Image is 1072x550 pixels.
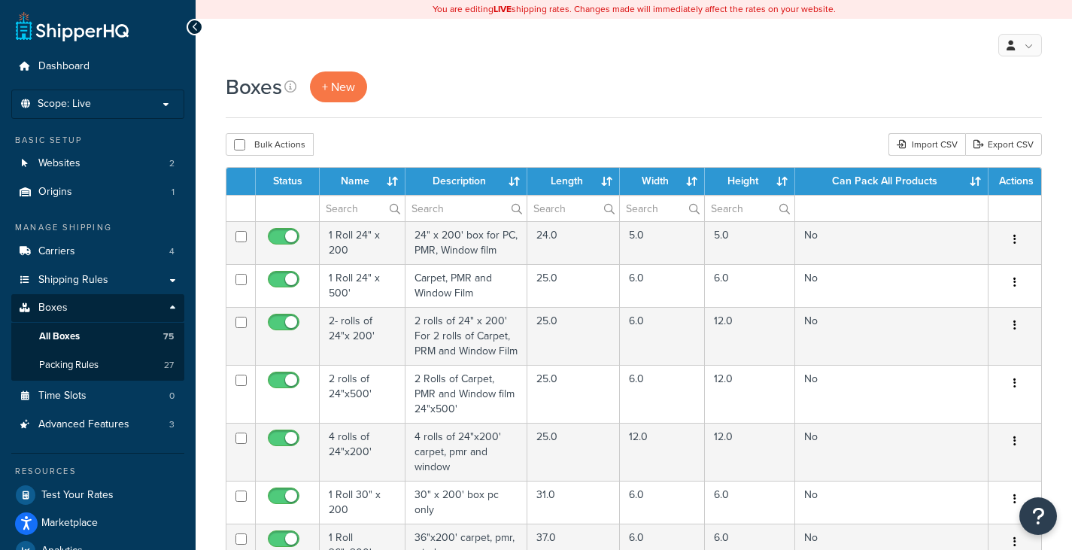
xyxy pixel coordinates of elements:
[11,465,184,478] div: Resources
[320,221,405,264] td: 1 Roll 24" x 200
[169,418,175,431] span: 3
[405,196,527,221] input: Search
[169,157,175,170] span: 2
[405,365,528,423] td: 2 Rolls of Carpet, PMR and Window film 24"x500'
[1019,497,1057,535] button: Open Resource Center
[39,359,99,372] span: Packing Rules
[38,186,72,199] span: Origins
[322,78,355,96] span: + New
[527,365,620,423] td: 25.0
[620,423,705,481] td: 12.0
[493,2,512,16] b: LIVE
[965,133,1042,156] a: Export CSV
[11,323,184,351] li: All Boxes
[11,411,184,439] li: Advanced Features
[620,481,705,524] td: 6.0
[705,168,796,195] th: Height : activate to sort column ascending
[320,196,405,221] input: Search
[226,72,282,102] h1: Boxes
[11,221,184,234] div: Manage Shipping
[169,390,175,403] span: 0
[320,264,405,307] td: 1 Roll 24" x 500'
[11,134,184,147] div: Basic Setup
[405,221,528,264] td: 24" x 200' box for PC, PMR, Window film
[320,365,405,423] td: 2 rolls of 24"x500'
[11,238,184,266] a: Carriers 4
[310,71,367,102] a: + New
[38,274,108,287] span: Shipping Rules
[705,365,796,423] td: 12.0
[11,150,184,178] li: Websites
[11,509,184,536] a: Marketplace
[11,482,184,509] a: Test Your Rates
[320,481,405,524] td: 1 Roll 30" x 200
[11,382,184,410] li: Time Slots
[41,489,114,502] span: Test Your Rates
[795,423,988,481] td: No
[527,423,620,481] td: 25.0
[11,238,184,266] li: Carriers
[405,481,528,524] td: 30" x 200' box pc only
[11,323,184,351] a: All Boxes 75
[705,307,796,365] td: 12.0
[11,178,184,206] li: Origins
[11,351,184,379] a: Packing Rules 27
[527,196,619,221] input: Search
[11,266,184,294] a: Shipping Rules
[11,294,184,322] a: Boxes
[11,294,184,380] li: Boxes
[39,330,80,343] span: All Boxes
[527,307,620,365] td: 25.0
[795,307,988,365] td: No
[620,307,705,365] td: 6.0
[620,196,704,221] input: Search
[41,517,98,530] span: Marketplace
[38,418,129,431] span: Advanced Features
[38,98,91,111] span: Scope: Live
[795,481,988,524] td: No
[38,60,90,73] span: Dashboard
[527,168,620,195] th: Length : activate to sort column ascending
[795,168,988,195] th: Can Pack All Products : activate to sort column ascending
[405,423,528,481] td: 4 rolls of 24"x200' carpet, pmr and window
[38,302,68,315] span: Boxes
[11,53,184,81] a: Dashboard
[172,186,175,199] span: 1
[888,133,965,156] div: Import CSV
[405,264,528,307] td: Carpet, PMR and Window Film
[320,423,405,481] td: 4 rolls of 24"x200'
[705,264,796,307] td: 6.0
[11,178,184,206] a: Origins 1
[38,390,87,403] span: Time Slots
[795,264,988,307] td: No
[164,359,174,372] span: 27
[11,382,184,410] a: Time Slots 0
[38,157,80,170] span: Websites
[16,11,129,41] a: ShipperHQ Home
[620,221,705,264] td: 5.0
[620,264,705,307] td: 6.0
[320,307,405,365] td: 2- rolls of 24"x 200'
[169,245,175,258] span: 4
[38,245,75,258] span: Carriers
[705,423,796,481] td: 12.0
[705,481,796,524] td: 6.0
[256,168,320,195] th: Status
[527,264,620,307] td: 25.0
[705,196,795,221] input: Search
[795,365,988,423] td: No
[527,481,620,524] td: 31.0
[988,168,1041,195] th: Actions
[705,221,796,264] td: 5.0
[11,351,184,379] li: Packing Rules
[405,168,528,195] th: Description : activate to sort column ascending
[405,307,528,365] td: 2 rolls of 24" x 200' For 2 rolls of Carpet, PRM and Window Film
[527,221,620,264] td: 24.0
[226,133,314,156] button: Bulk Actions
[163,330,174,343] span: 75
[11,150,184,178] a: Websites 2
